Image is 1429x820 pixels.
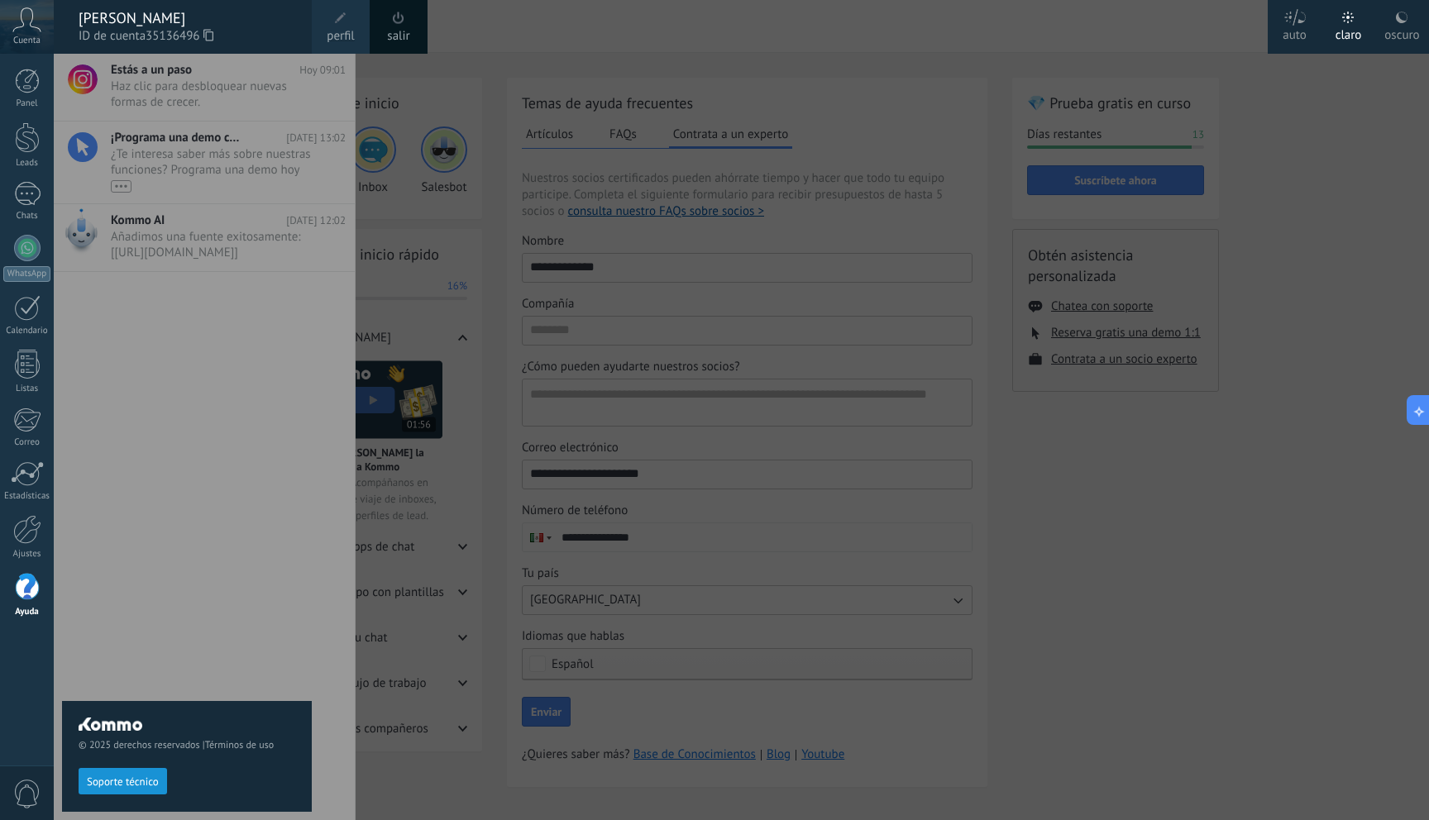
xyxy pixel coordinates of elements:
[1384,11,1419,54] div: oscuro
[87,776,159,788] span: Soporte técnico
[327,27,354,45] span: perfil
[79,775,167,787] a: Soporte técnico
[79,739,295,751] span: © 2025 derechos reservados |
[3,549,51,560] div: Ajustes
[3,266,50,282] div: WhatsApp
[387,27,409,45] a: salir
[79,768,167,794] button: Soporte técnico
[1336,11,1362,54] div: claro
[3,491,51,502] div: Estadísticas
[79,9,295,27] div: [PERSON_NAME]
[205,739,274,751] a: Términos de uso
[3,384,51,394] div: Listas
[3,211,51,222] div: Chats
[3,607,51,617] div: Ayuda
[3,98,51,109] div: Panel
[1283,11,1307,54] div: auto
[3,158,51,169] div: Leads
[146,27,213,45] span: 35136496
[3,437,51,448] div: Correo
[79,27,295,45] span: ID de cuenta
[13,36,41,46] span: Cuenta
[3,326,51,336] div: Calendario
